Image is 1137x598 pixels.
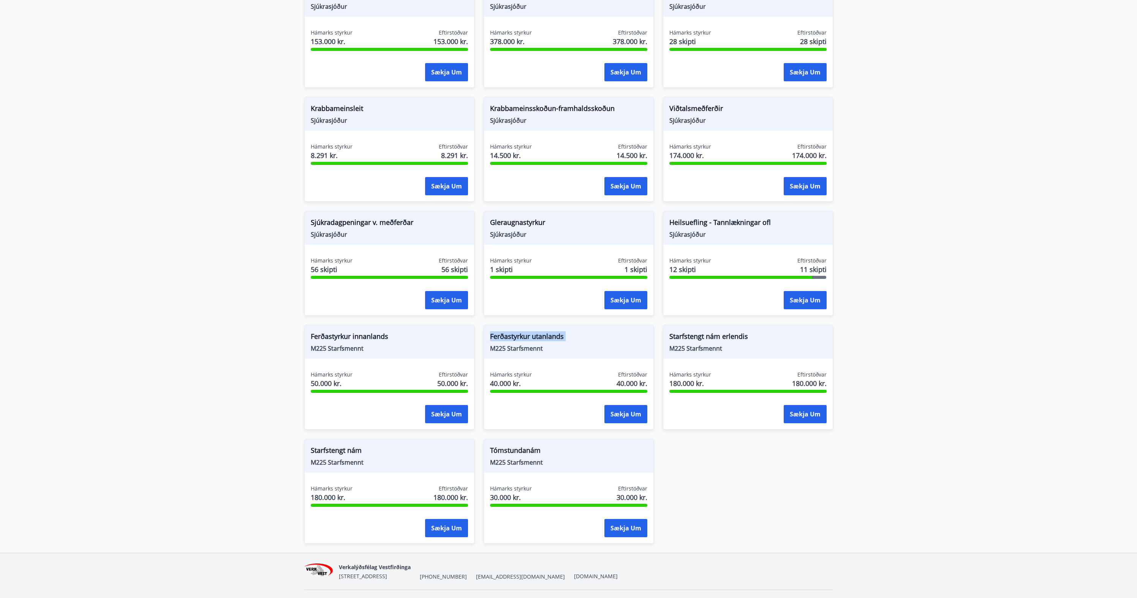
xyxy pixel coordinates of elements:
[433,36,468,46] span: 153.000 kr.
[797,143,827,150] span: Eftirstöðvar
[797,371,827,378] span: Eftirstöðvar
[311,29,353,36] span: Hámarks styrkur
[604,177,647,195] button: Sækja um
[617,378,647,388] span: 40.000 kr.
[797,257,827,264] span: Eftirstöðvar
[490,103,647,116] span: Krabbameinsskoðun-framhaldsskoðun
[441,150,468,160] span: 8.291 kr.
[439,371,468,378] span: Eftirstöðvar
[439,143,468,150] span: Eftirstöðvar
[613,36,647,46] span: 378.000 kr.
[311,103,468,116] span: Krabbameinsleit
[669,36,711,46] span: 28 skipti
[425,291,468,309] button: Sækja um
[476,573,565,581] span: [EMAIL_ADDRESS][DOMAIN_NAME]
[617,492,647,502] span: 30.000 kr.
[490,217,647,230] span: Gleraugnastyrkur
[604,519,647,537] button: Sækja um
[311,264,353,274] span: 56 skipti
[439,485,468,492] span: Eftirstöðvar
[669,230,827,239] span: Sjúkrasjóður
[490,2,647,11] span: Sjúkrasjóður
[669,150,711,160] span: 174.000 kr.
[604,405,647,423] button: Sækja um
[490,29,532,36] span: Hámarks styrkur
[311,217,468,230] span: Sjúkradagpeningar v. meðferðar
[311,371,353,378] span: Hámarks styrkur
[618,371,647,378] span: Eftirstöðvar
[311,445,468,458] span: Starfstengt nám
[425,405,468,423] button: Sækja um
[311,344,468,353] span: M225 Starfsmennt
[574,573,618,580] a: [DOMAIN_NAME]
[304,563,333,580] img: jihgzMk4dcgjRAW2aMgpbAqQEG7LZi0j9dOLAUvz.png
[617,150,647,160] span: 14.500 kr.
[439,29,468,36] span: Eftirstöðvar
[311,116,468,125] span: Sjúkrasjóður
[669,217,827,230] span: Heilsuefling - Tannlækningar ofl
[439,257,468,264] span: Eftirstöðvar
[669,344,827,353] span: M225 Starfsmennt
[490,143,532,150] span: Hámarks styrkur
[490,445,647,458] span: Tómstundanám
[604,291,647,309] button: Sækja um
[490,485,532,492] span: Hámarks styrkur
[425,63,468,81] button: Sækja um
[800,264,827,274] span: 11 skipti
[604,63,647,81] button: Sækja um
[669,331,827,344] span: Starfstengt nám erlendis
[784,405,827,423] button: Sækja um
[311,143,353,150] span: Hámarks styrkur
[669,143,711,150] span: Hámarks styrkur
[618,257,647,264] span: Eftirstöðvar
[433,492,468,502] span: 180.000 kr.
[618,29,647,36] span: Eftirstöðvar
[441,264,468,274] span: 56 skipti
[311,2,468,11] span: Sjúkrasjóður
[311,230,468,239] span: Sjúkrasjóður
[792,378,827,388] span: 180.000 kr.
[669,264,711,274] span: 12 skipti
[669,371,711,378] span: Hámarks styrkur
[311,331,468,344] span: Ferðastyrkur innanlands
[490,492,532,502] span: 30.000 kr.
[311,378,353,388] span: 50.000 kr.
[625,264,647,274] span: 1 skipti
[490,458,647,467] span: M225 Starfsmennt
[425,177,468,195] button: Sækja um
[425,519,468,537] button: Sækja um
[490,150,532,160] span: 14.500 kr.
[669,2,827,11] span: Sjúkrasjóður
[311,150,353,160] span: 8.291 kr.
[490,257,532,264] span: Hámarks styrkur
[618,143,647,150] span: Eftirstöðvar
[490,371,532,378] span: Hámarks styrkur
[311,458,468,467] span: M225 Starfsmennt
[792,150,827,160] span: 174.000 kr.
[490,344,647,353] span: M225 Starfsmennt
[490,264,532,274] span: 1 skipti
[311,492,353,502] span: 180.000 kr.
[784,177,827,195] button: Sækja um
[311,485,353,492] span: Hámarks styrkur
[490,331,647,344] span: Ferðastyrkur utanlands
[437,378,468,388] span: 50.000 kr.
[669,29,711,36] span: Hámarks styrkur
[784,291,827,309] button: Sækja um
[784,63,827,81] button: Sækja um
[311,257,353,264] span: Hámarks styrkur
[339,573,387,580] span: [STREET_ADDRESS]
[669,378,711,388] span: 180.000 kr.
[490,116,647,125] span: Sjúkrasjóður
[618,485,647,492] span: Eftirstöðvar
[669,116,827,125] span: Sjúkrasjóður
[800,36,827,46] span: 28 skipti
[339,563,411,571] span: Verkalýðsfélag Vestfirðinga
[311,36,353,46] span: 153.000 kr.
[420,573,467,581] span: [PHONE_NUMBER]
[669,103,827,116] span: Viðtalsmeðferðir
[490,230,647,239] span: Sjúkrasjóður
[797,29,827,36] span: Eftirstöðvar
[490,36,532,46] span: 378.000 kr.
[490,378,532,388] span: 40.000 kr.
